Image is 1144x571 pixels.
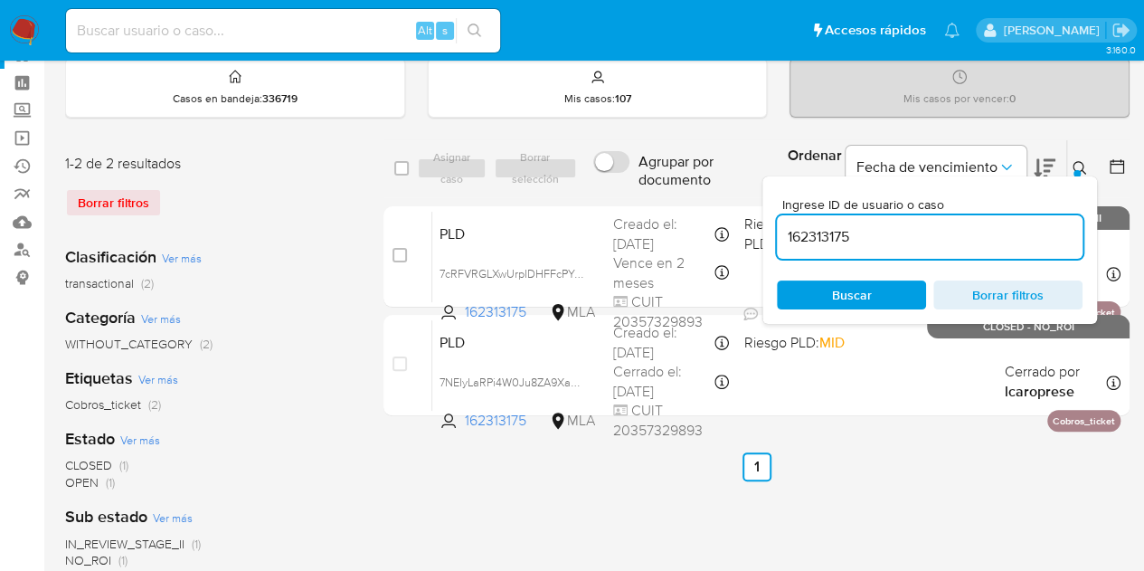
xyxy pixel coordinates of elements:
a: Salir [1111,21,1130,40]
input: Buscar usuario o caso... [66,19,500,43]
p: nicolas.fernandezallen@mercadolibre.com [1003,22,1105,39]
span: Accesos rápidos [825,21,926,40]
button: search-icon [456,18,493,43]
span: s [442,22,448,39]
span: 3.160.0 [1105,43,1135,57]
a: Notificaciones [944,23,960,38]
span: Alt [418,22,432,39]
